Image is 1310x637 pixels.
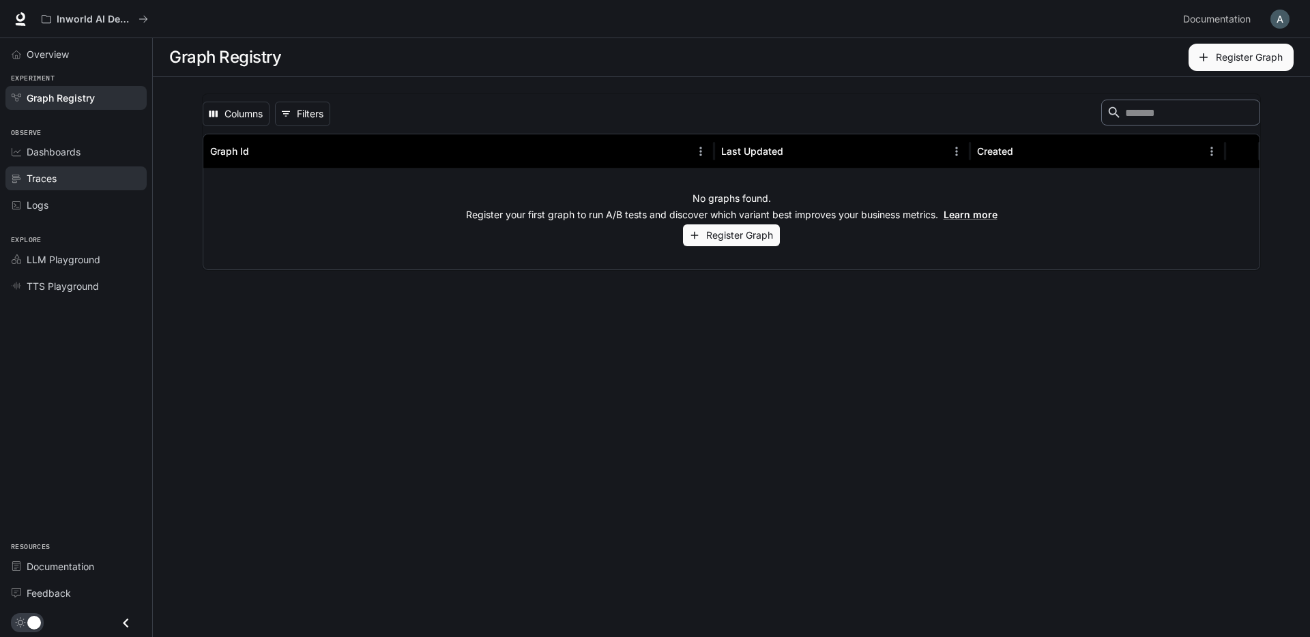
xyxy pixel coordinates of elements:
span: Documentation [27,559,94,574]
div: Search [1101,100,1260,128]
span: Feedback [27,586,71,600]
button: All workspaces [35,5,154,33]
img: User avatar [1270,10,1290,29]
span: Overview [27,47,69,61]
a: Learn more [944,209,998,220]
div: Created [977,145,1013,157]
span: LLM Playground [27,252,100,267]
button: Select columns [203,102,270,126]
a: Graph Registry [5,86,147,110]
a: Documentation [5,554,147,578]
span: Logs [27,198,48,212]
a: LLM Playground [5,248,147,271]
span: Dark mode toggle [27,614,41,629]
span: Graph Registry [27,91,95,105]
button: Register Graph [1189,44,1294,71]
a: Documentation [1178,5,1261,33]
button: User avatar [1266,5,1294,33]
span: Documentation [1183,11,1251,28]
span: Dashboards [27,145,81,159]
a: Overview [5,42,147,66]
button: Sort [785,141,805,162]
p: Register your first graph to run A/B tests and discover which variant best improves your business... [466,208,998,222]
button: Menu [946,141,967,162]
button: Menu [1202,141,1222,162]
button: Close drawer [111,609,141,637]
p: No graphs found. [693,192,771,205]
button: Sort [250,141,271,162]
button: Show filters [275,102,330,126]
h1: Graph Registry [169,44,281,71]
button: Register Graph [683,224,780,247]
button: Menu [690,141,711,162]
span: TTS Playground [27,279,99,293]
div: Last Updated [721,145,783,157]
div: Graph Id [210,145,249,157]
a: TTS Playground [5,274,147,298]
p: Inworld AI Demos [57,14,133,25]
a: Dashboards [5,140,147,164]
span: Traces [27,171,57,186]
a: Feedback [5,581,147,605]
a: Traces [5,166,147,190]
a: Logs [5,193,147,217]
button: Sort [1015,141,1035,162]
